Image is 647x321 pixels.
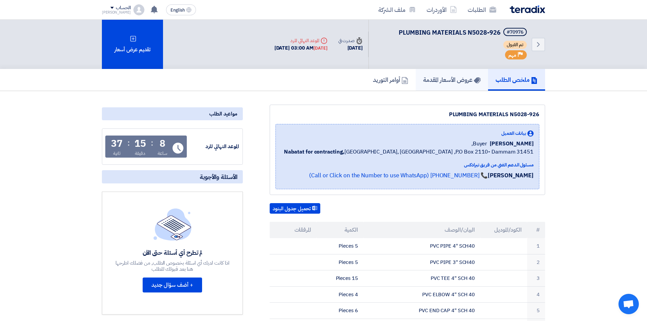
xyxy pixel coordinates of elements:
div: لم تطرح أي أسئلة حتى الآن [115,249,230,256]
div: 15 [134,139,146,148]
th: المرفقات [270,222,317,238]
td: 5 [527,303,545,319]
div: الموعد النهائي للرد [188,143,239,150]
img: Teradix logo [510,5,545,13]
span: English [170,8,185,13]
a: الأوردرات [421,2,462,18]
div: الموعد النهائي للرد [274,37,327,44]
span: [GEOGRAPHIC_DATA], [GEOGRAPHIC_DATA] ,P.O Box 2110- Dammam 31451 [284,148,534,156]
button: تحميل جدول البنود [270,203,320,214]
div: ساعة [158,150,167,157]
span: [PERSON_NAME] [490,140,534,148]
a: الطلبات [462,2,502,18]
div: [DATE] 03:00 AM [274,44,327,52]
div: صدرت في [338,37,363,44]
span: Buyer, [471,140,487,148]
b: Nabatat for contracting, [284,148,345,156]
td: 15 Pieces [317,270,363,287]
span: الأسئلة والأجوبة [200,173,237,181]
strong: [PERSON_NAME] [488,171,534,180]
img: profile_test.png [133,4,144,15]
th: الكمية [317,222,363,238]
div: PLUMBING MATERIALS N5028-926 [275,110,539,119]
th: # [527,222,545,238]
h5: ملخص الطلب [496,76,538,84]
a: 📞 [PHONE_NUMBER] (Call or Click on the Number to use WhatsApp) [309,171,488,180]
img: empty_state_list.svg [154,208,192,240]
div: [DATE] [313,45,327,52]
td: PVC PIPE 3" SCH40 [363,254,481,270]
div: [DATE] [338,44,363,52]
td: 4 Pieces [317,286,363,303]
div: ثانية [113,150,121,157]
td: PVC END CAP 4" SCH 40 [363,303,481,319]
span: بيانات العميل [501,130,526,137]
span: PLUMBING MATERIALS N5028-926 [399,28,501,37]
h5: أوامر التوريد [373,76,408,84]
div: : [151,137,153,149]
a: ملخص الطلب [488,69,545,91]
div: دقيقة [135,150,145,157]
th: الكود/الموديل [480,222,527,238]
div: 37 [111,139,123,148]
td: 5 Pieces [317,238,363,254]
td: 1 [527,238,545,254]
a: ملف الشركة [373,2,421,18]
a: أوامر التوريد [365,69,416,91]
td: PVC TEE 4" SCH 40 [363,270,481,287]
span: مهم [508,52,516,58]
div: تقديم عرض أسعار [102,20,163,69]
a: عروض الأسعار المقدمة [416,69,488,91]
button: + أضف سؤال جديد [143,278,202,292]
td: PVC ELBOW 4" SCH 40 [363,286,481,303]
h5: عروض الأسعار المقدمة [423,76,481,84]
div: مسئول الدعم الفني من فريق تيرادكس [284,161,534,168]
td: 3 [527,270,545,287]
div: [PERSON_NAME] [102,11,131,14]
td: 4 [527,286,545,303]
button: English [166,4,196,15]
div: الحساب [116,5,130,11]
td: 2 [527,254,545,270]
div: اذا كانت لديك أي اسئلة بخصوص الطلب, من فضلك اطرحها هنا بعد قبولك للطلب [115,260,230,272]
td: 5 Pieces [317,254,363,270]
div: مواعيد الطلب [102,107,243,120]
h5: PLUMBING MATERIALS N5028-926 [399,28,528,37]
th: البيان/الوصف [363,222,481,238]
div: 8 [160,139,165,148]
div: #70976 [507,30,523,35]
div: : [127,137,130,149]
span: تم القبول [503,41,527,49]
td: PVC PIPE 4" SCH40 [363,238,481,254]
td: 6 Pieces [317,303,363,319]
a: دردشة مفتوحة [618,294,639,314]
